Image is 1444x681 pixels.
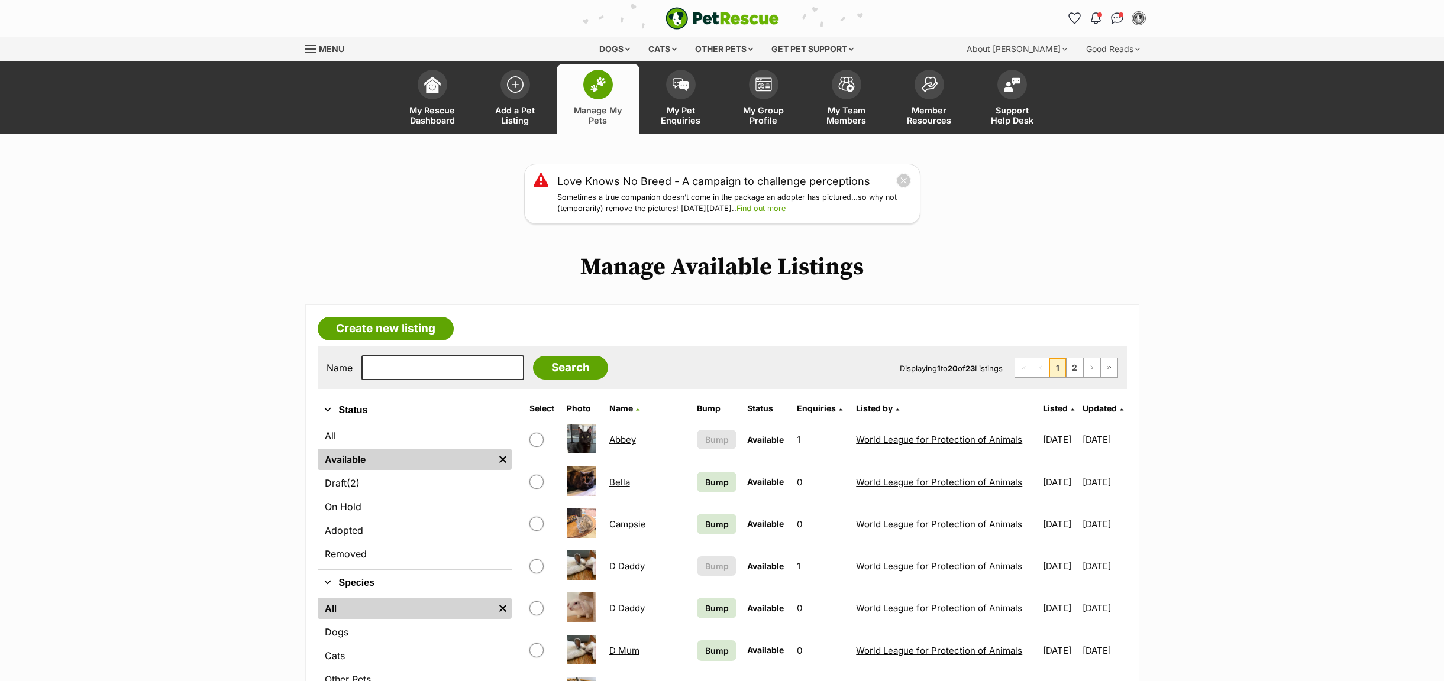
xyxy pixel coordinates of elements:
a: Bump [697,514,736,534]
a: My Pet Enquiries [639,64,722,134]
a: World League for Protection of Animals [856,560,1022,572]
a: Bump [697,640,736,661]
a: My Rescue Dashboard [391,64,474,134]
a: Next page [1084,358,1100,377]
div: Status [318,423,512,569]
td: 0 [792,630,850,671]
span: Available [747,645,784,655]
button: Status [318,403,512,418]
td: [DATE] [1083,546,1126,586]
a: PetRescue [666,7,779,30]
a: World League for Protection of Animals [856,518,1022,530]
img: World League for Protection of Animals profile pic [1133,12,1145,24]
td: [DATE] [1083,419,1126,460]
span: Previous page [1032,358,1049,377]
a: Cats [318,645,512,666]
a: Bump [697,472,736,492]
td: [DATE] [1038,462,1081,502]
img: D Daddy [567,550,596,580]
p: Sometimes a true companion doesn’t come in the package an adopter has pictured…so why not (tempor... [557,192,911,215]
ul: Account quick links [1065,9,1148,28]
input: Search [533,356,608,380]
td: [DATE] [1038,546,1081,586]
span: Bump [705,476,729,488]
div: Get pet support [763,37,862,61]
img: member-resources-icon-8e73f808a243e03378d46382f2149f9095a855e16c252ad45f914b54edf8863c.svg [921,76,938,92]
td: [DATE] [1083,630,1126,671]
a: Remove filter [494,449,512,470]
img: chat-41dd97257d64d25036548639549fe6c8038ab92f7586957e7f3b1b290dea8141.svg [1111,12,1123,24]
img: D Mum [567,635,596,664]
span: Bump [705,560,729,572]
span: First page [1015,358,1032,377]
img: manage-my-pets-icon-02211641906a0b7f246fdf0571729dbe1e7629f14944591b6c1af311fb30b64b.svg [590,77,606,92]
td: 1 [792,546,850,586]
td: 0 [792,588,850,628]
span: My Group Profile [737,105,790,125]
button: My account [1129,9,1148,28]
div: Cats [640,37,685,61]
img: dashboard-icon-eb2f2d2d3e046f16d808141f083e7271f6b2e854fb5c12c21221c1fb7104beca.svg [424,76,441,93]
span: Page 1 [1049,358,1066,377]
a: D Daddy [609,602,645,614]
a: Listed by [856,403,899,413]
td: [DATE] [1038,630,1081,671]
a: Removed [318,543,512,565]
img: add-pet-listing-icon-0afa8454b4691262ce3f59096e99ab1cd57d4a30225e0717b998d2c9b9846f56.svg [507,76,524,93]
label: Name [327,362,353,373]
th: Select [525,399,561,418]
img: team-members-icon-5396bd8760b3fe7c0b43da4ab00e1e3bb1a5d9ba89233759b79545d2d3fc5d0d.svg [838,77,855,92]
a: Support Help Desk [971,64,1054,134]
span: Member Resources [903,105,956,125]
a: Abbey [609,434,636,445]
span: Bump [705,433,729,446]
span: Available [747,434,784,445]
span: Updated [1083,403,1117,413]
a: Bella [609,476,630,488]
strong: 23 [965,364,975,373]
span: Support Help Desk [986,105,1039,125]
a: Favourites [1065,9,1084,28]
a: Manage My Pets [557,64,639,134]
a: Page 2 [1067,358,1083,377]
a: Name [609,403,639,413]
th: Bump [692,399,741,418]
img: Campsie [567,508,596,538]
a: Love Knows No Breed - A campaign to challenge perceptions [557,173,870,189]
a: All [318,425,512,446]
span: Manage My Pets [571,105,625,125]
a: Updated [1083,403,1123,413]
img: Bella [567,466,596,496]
a: My Team Members [805,64,888,134]
a: Menu [305,37,353,59]
a: Conversations [1108,9,1127,28]
span: Listed by [856,403,893,413]
button: close [896,173,911,188]
button: Bump [697,430,736,449]
span: Available [747,603,784,613]
span: Bump [705,518,729,530]
a: World League for Protection of Animals [856,434,1022,445]
a: World League for Protection of Animals [856,645,1022,656]
a: Draft [318,472,512,494]
span: Available [747,561,784,571]
strong: 20 [948,364,958,373]
nav: Pagination [1015,358,1118,378]
button: Bump [697,556,736,576]
td: [DATE] [1038,419,1081,460]
button: Species [318,575,512,591]
span: Listed [1043,403,1068,413]
a: On Hold [318,496,512,517]
a: D Mum [609,645,639,656]
span: Available [747,518,784,528]
span: My Rescue Dashboard [406,105,459,125]
a: My Group Profile [722,64,805,134]
span: My Pet Enquiries [654,105,708,125]
a: World League for Protection of Animals [856,476,1022,488]
span: translation missing: en.admin.listings.index.attributes.enquiries [797,403,836,413]
a: Remove filter [494,598,512,619]
span: Available [747,476,784,487]
td: 0 [792,504,850,544]
img: group-profile-icon-3fa3cf56718a62981997c0bc7e787c4b2cf8bcc04b72c1350f741eb67cf2f40e.svg [755,77,772,92]
img: D Daddy [567,592,596,622]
